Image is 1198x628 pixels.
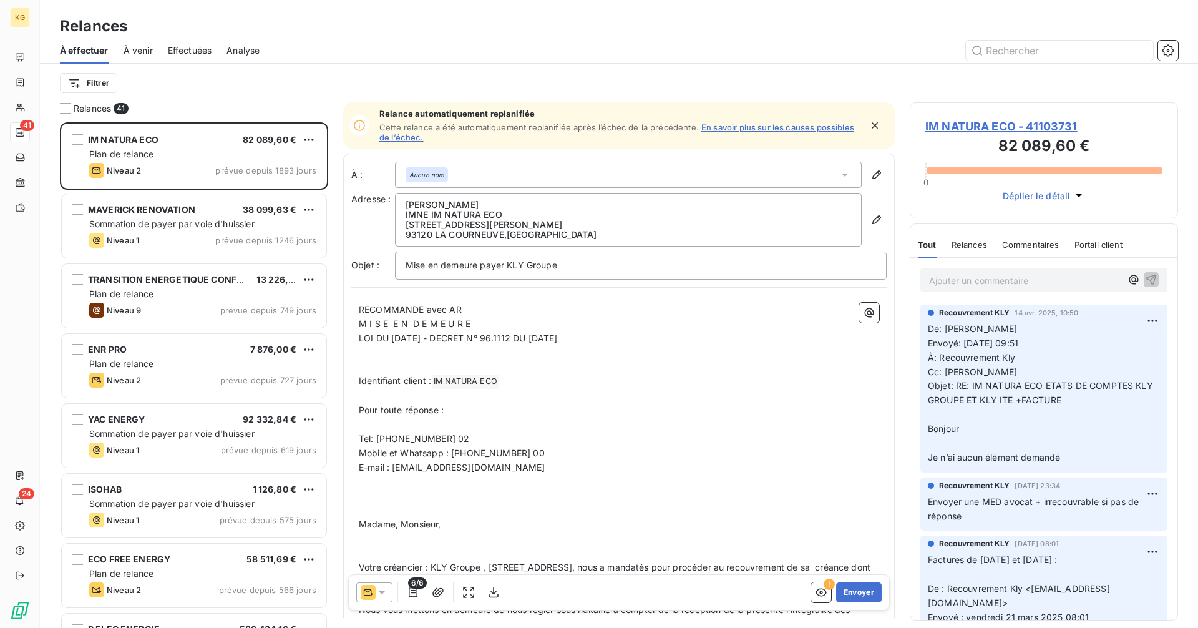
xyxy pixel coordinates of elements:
[379,122,699,132] span: Cette relance a été automatiquement replanifiée après l’échec de la précédente.
[107,515,139,525] span: Niveau 1
[215,235,316,245] span: prévue depuis 1246 jours
[88,134,158,145] span: IM NATURA ECO
[107,305,141,315] span: Niveau 9
[107,445,139,455] span: Niveau 1
[89,498,255,509] span: Sommation de payer par voie d'huissier
[1156,586,1186,616] iframe: Intercom live chat
[88,274,295,285] span: TRANSITION ENERGETIQUE CONFORT HABITAT
[406,210,851,220] p: IMNE IM NATURA ECO
[359,562,873,587] span: Votre créancier : KLY Groupe , [STREET_ADDRESS], nous a mandatés pour procéder au recouvrement de...
[246,554,296,564] span: 58 511,69 €
[89,288,153,299] span: Plan de relance
[250,344,297,355] span: 7 876,00 €
[88,554,170,564] span: ECO FREE ENERGY
[966,41,1153,61] input: Rechercher
[359,462,545,473] span: E-mail : [EMAIL_ADDRESS][DOMAIN_NAME]
[220,375,316,385] span: prévue depuis 727 jours
[88,414,145,424] span: YAC ENERGY
[406,200,851,210] p: [PERSON_NAME]
[939,480,1010,491] span: Recouvrement KLY
[928,338,1018,348] span: Envoyé: [DATE] 09:51
[221,445,316,455] span: prévue depuis 619 jours
[379,122,854,142] a: En savoir plus sur les causes possibles de l’échec.
[107,165,141,175] span: Niveau 2
[124,44,153,57] span: À venir
[226,44,260,57] span: Analyse
[928,380,1156,405] span: Objet: RE: IM NATURA ECO ETATS DE COMPTES KLY GROUPE ET KLY ITE +FACTURE
[19,488,34,499] span: 24
[939,538,1010,549] span: Recouvrement KLY
[359,375,431,386] span: Identifiant client :
[114,103,128,114] span: 41
[89,568,153,579] span: Plan de relance
[925,118,1162,135] span: IM NATURA ECO - 41103731
[89,358,153,369] span: Plan de relance
[928,612,1089,622] span: Envoyé : vendredi 21 mars 2025 08:01
[10,7,30,27] div: KG
[952,240,987,250] span: Relances
[256,274,308,285] span: 13 226,68 €
[836,582,882,602] button: Envoyer
[351,169,395,181] label: À :
[107,375,141,385] span: Niveau 2
[939,307,1010,318] span: Recouvrement KLY
[89,149,153,159] span: Plan de relance
[379,109,861,119] span: Relance automatiquement replanifiée
[10,122,29,142] a: 41
[918,240,937,250] span: Tout
[432,375,499,389] span: IM NATURA ECO
[359,405,444,415] span: Pour toute réponse :
[89,218,255,229] span: Sommation de payer par voie d'huissier
[406,220,851,230] p: [STREET_ADDRESS][PERSON_NAME]
[88,204,195,215] span: MAVERICK RENOVATION
[168,44,212,57] span: Effectuées
[928,452,1060,463] span: Je n’ai aucun élément demandé
[1003,189,1071,202] span: Déplier le détail
[1074,240,1123,250] span: Portail client
[359,448,545,458] span: Mobile et Whatsapp : [PHONE_NUMBER] 00
[406,230,851,240] p: 93120 LA COURNEUVE , [GEOGRAPHIC_DATA]
[359,304,462,315] span: RECOMMANDE avec AR
[1015,482,1060,489] span: [DATE] 23:34
[107,585,141,595] span: Niveau 2
[928,423,959,434] span: Bonjour
[60,44,109,57] span: À effectuer
[74,102,111,115] span: Relances
[359,333,557,343] span: LOI DU [DATE] - DECRET N° 96.1112 DU [DATE]
[406,260,557,270] span: Mise en demeure payer KLY Groupe
[243,204,296,215] span: 38 099,63 €
[999,189,1089,203] button: Déplier le détail
[60,15,127,37] h3: Relances
[928,366,1018,377] span: Cc: [PERSON_NAME]
[1015,540,1059,547] span: [DATE] 08:01
[60,122,328,628] div: grid
[1015,309,1078,316] span: 14 avr. 2025, 10:50
[215,165,316,175] span: prévue depuis 1893 jours
[20,120,34,131] span: 41
[359,433,469,444] span: Tel: [PHONE_NUMBER] 02
[1002,240,1059,250] span: Commentaires
[60,73,117,93] button: Filtrer
[243,134,296,145] span: 82 089,60 €
[928,496,1141,521] span: Envoyer une MED avocat + irrecouvrable si pas de réponse
[10,601,30,621] img: Logo LeanPay
[219,585,316,595] span: prévue depuis 566 jours
[351,260,379,270] span: Objet :
[928,554,1110,608] span: Factures de [DATE] et [DATE] : De : Recouvrement Kly <[EMAIL_ADDRESS][DOMAIN_NAME]>
[220,515,316,525] span: prévue depuis 575 jours
[351,194,391,204] span: Adresse :
[925,135,1162,160] h3: 82 089,60 €
[409,170,444,179] em: Aucun nom
[88,484,122,494] span: ISOHAB
[923,177,928,187] span: 0
[928,323,1018,334] span: De: [PERSON_NAME]
[89,428,255,439] span: Sommation de payer par voie d'huissier
[408,577,427,589] span: 6/6
[928,352,1015,363] span: À: Recouvrement Kly
[359,318,470,329] span: M I S E E N D E M E U R E
[359,519,441,529] span: Madame, Monsieur,
[88,344,127,355] span: ENR PRO
[243,414,296,424] span: 92 332,84 €
[220,305,316,315] span: prévue depuis 749 jours
[253,484,297,494] span: 1 126,80 €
